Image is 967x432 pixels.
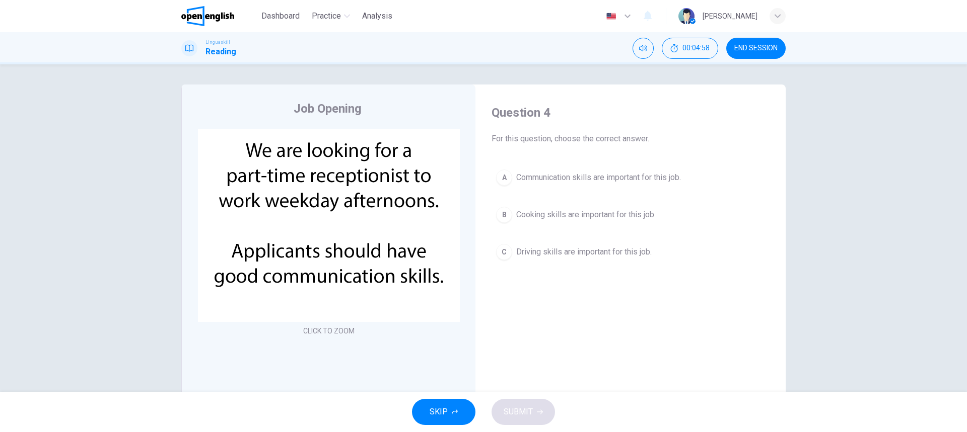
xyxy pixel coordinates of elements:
button: 00:04:58 [662,38,718,59]
button: SKIP [412,399,475,425]
button: Practice [308,7,354,25]
a: OpenEnglish logo [181,6,257,26]
span: 00:04:58 [682,44,710,52]
img: OpenEnglish logo [181,6,234,26]
button: END SESSION [726,38,786,59]
div: Hide [662,38,718,59]
div: [PERSON_NAME] [703,10,757,22]
span: Communication skills are important for this job. [516,171,681,184]
span: Cooking skills are important for this job. [516,209,656,221]
span: Driving skills are important for this job. [516,246,652,258]
button: CDriving skills are important for this job. [492,239,770,265]
h1: Reading [205,46,236,58]
div: B [496,207,512,223]
button: Analysis [358,7,396,25]
span: Analysis [362,10,392,22]
span: Linguaskill [205,39,230,46]
span: Dashboard [261,10,300,22]
img: en [605,13,617,20]
h4: Question 4 [492,105,770,121]
span: For this question, choose the correct answer. [492,133,770,145]
button: ACommunication skills are important for this job. [492,165,770,190]
div: C [496,244,512,260]
span: END SESSION [734,44,778,52]
button: BCooking skills are important for this job. [492,202,770,227]
div: A [496,169,512,186]
h4: Job Opening [294,101,362,117]
button: Dashboard [257,7,304,25]
button: CLICK TO ZOOM [299,324,359,338]
img: Profile picture [678,8,695,24]
div: Mute [633,38,654,59]
span: Practice [312,10,341,22]
span: SKIP [430,405,448,419]
img: undefined [198,129,460,322]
